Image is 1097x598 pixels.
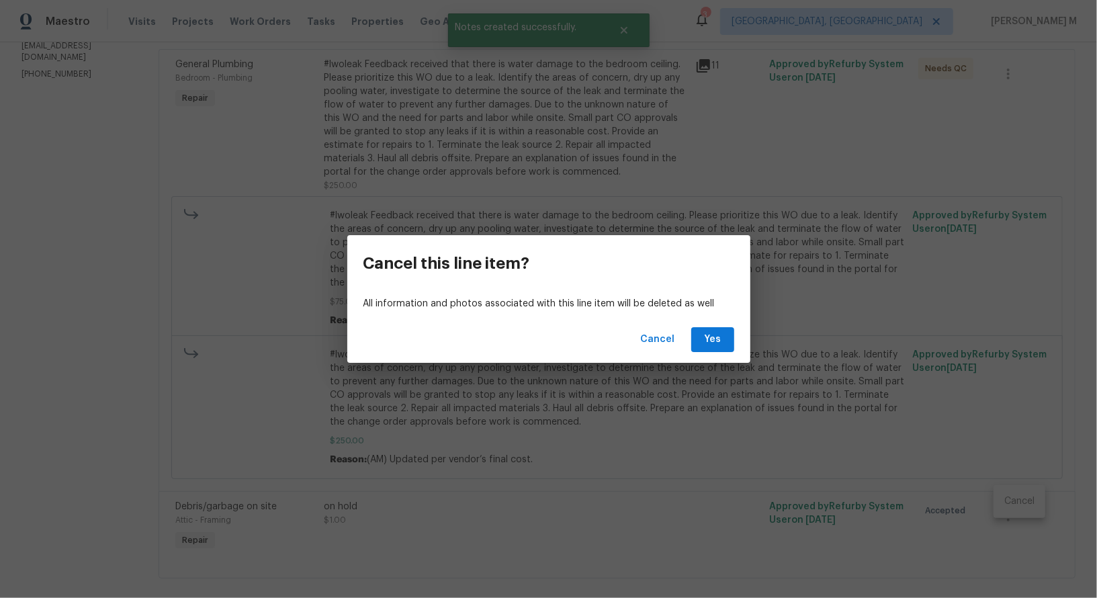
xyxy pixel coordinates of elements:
[702,331,723,348] span: Yes
[641,331,675,348] span: Cancel
[635,327,681,352] button: Cancel
[691,327,734,352] button: Yes
[363,254,530,273] h3: Cancel this line item?
[363,297,734,311] p: All information and photos associated with this line item will be deleted as well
